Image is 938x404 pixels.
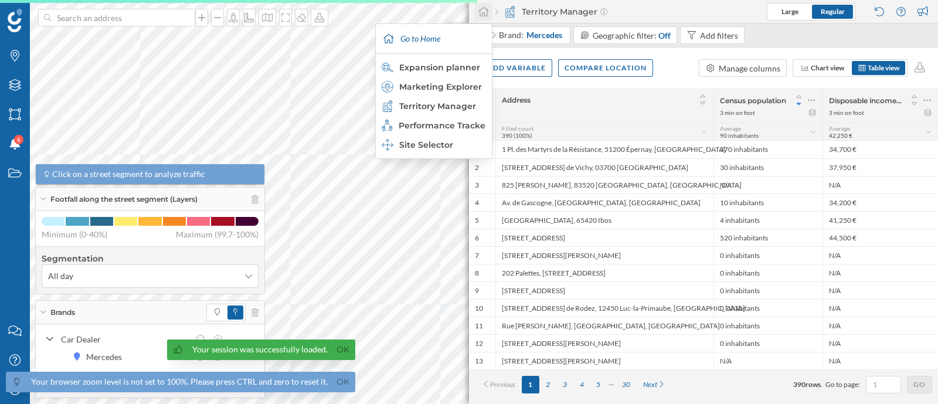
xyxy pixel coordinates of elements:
span: Regular [821,7,845,16]
img: territory-manager.svg [504,6,516,18]
div: [STREET_ADDRESS] [495,281,713,299]
span: Average [720,125,741,132]
span: Filled count [502,125,534,132]
div: Territory Manager [382,100,485,112]
div: 11 [475,321,483,331]
div: Manage columns [719,62,780,74]
div: Car Dealer [61,333,189,345]
span: Maximum (99,7-100%) [176,229,259,240]
div: [STREET_ADDRESS][PERSON_NAME] [495,334,713,352]
div: [STREET_ADDRESS][PERSON_NAME] [495,352,713,369]
div: 0 inhabitants [713,317,823,334]
span: 390 (100%) [502,132,532,139]
div: Brand: [499,29,564,41]
span: Brands [50,307,75,318]
img: explorer.svg [382,81,393,93]
div: 0 inhabitants [713,264,823,281]
span: Assistance [19,8,76,19]
div: N/A [823,299,938,317]
div: 3 min on foot [720,108,755,117]
div: 6 [475,233,479,243]
span: Minimum (0-40%) [42,229,107,240]
div: Marketing Explorer [382,81,485,93]
div: 3 [475,181,479,190]
div: 520 inhabitants [713,229,823,246]
div: 825 [PERSON_NAME], 83520 [GEOGRAPHIC_DATA], [GEOGRAPHIC_DATA] [495,176,713,193]
h4: Segmentation [42,253,259,264]
span: Go to page: [825,379,860,390]
div: 10 [475,304,483,313]
span: Large [781,7,798,16]
div: 8 [475,269,479,278]
div: Your browser zoom level is not set to 100%. Please press CTRL and zero to reset it. [31,376,328,388]
span: Average [829,125,850,132]
div: 30 inhabitants [713,158,823,176]
div: Territory Manager [495,6,607,18]
div: 4 inhabitants [713,211,823,229]
div: 34,700 € [823,141,938,158]
div: N/A [823,352,938,369]
img: search-areas.svg [382,62,393,73]
div: Site Selector [382,139,485,151]
div: [STREET_ADDRESS] de Vichy, 03700 [GEOGRAPHIC_DATA] [495,158,713,176]
div: N/A [823,334,938,352]
img: dashboards-manager.svg [382,139,393,151]
div: 12 [475,339,483,348]
div: 7 [475,251,479,260]
div: [STREET_ADDRESS][PERSON_NAME] [495,246,713,264]
div: Expansion planner [382,62,485,73]
span: 42,250 € [829,132,852,139]
img: monitoring-360.svg [382,120,393,131]
div: N/A [823,281,938,299]
span: 8 [17,134,21,145]
span: . [821,380,823,389]
div: 13 [475,357,483,366]
div: 2 [475,163,479,172]
div: N/A [823,264,938,281]
span: Address [502,96,531,104]
img: Geoblink Logo [8,9,22,32]
span: Disposable income by household [829,96,903,105]
a: Ok [334,375,352,389]
span: 390 [793,380,806,389]
span: All day [48,270,73,282]
span: 90 inhabitants [720,132,759,139]
div: 37,950 € [823,158,938,176]
div: 370 inhabitants [713,141,823,158]
input: 1 [869,379,898,391]
div: 9 [475,286,479,296]
div: 202 Palettes, [STREET_ADDRESS] [495,264,713,281]
div: N/A [823,317,938,334]
div: N/A [823,176,938,193]
div: 0 inhabitants [713,246,823,264]
div: 34,200 € [823,193,938,211]
div: N/A [713,352,823,369]
div: 0 inhabitants [713,281,823,299]
div: 0 inhabitants [713,334,823,352]
span: Census population [720,96,786,105]
div: Av. de Gascogne, [GEOGRAPHIC_DATA], [GEOGRAPHIC_DATA] [495,193,713,211]
div: Performance Tracker [382,120,485,131]
div: 5 [475,216,479,225]
div: 44,500 € [823,229,938,246]
div: Your session was successfully loaded. [192,344,328,355]
div: 0 inhabitants [713,299,823,317]
div: Go to Home [379,24,489,53]
div: Rue [PERSON_NAME], [GEOGRAPHIC_DATA], [GEOGRAPHIC_DATA] [495,317,713,334]
img: territory-manager.svg [382,100,393,112]
div: [STREET_ADDRESS] [495,229,713,246]
span: Mercedes [526,29,562,41]
a: Ok [334,343,352,357]
span: Click on a street segment to analyze traffic [52,168,205,180]
div: 10 inhabitants [713,193,823,211]
span: Table view [868,63,899,72]
div: [STREET_ADDRESS] de Rodez, 12450 Luc-la-Primaube, [GEOGRAPHIC_DATA] [495,299,713,317]
span: Chart view [811,63,844,72]
span: Geographic filter: [593,30,657,40]
span: rows [806,380,821,389]
div: [GEOGRAPHIC_DATA], 65420 Ibos [495,211,713,229]
div: N/A [823,246,938,264]
span: Footfall along the street segment (Layers) [50,194,198,205]
div: 1 Pl. des Martyrs de la Résistance, 51200 Épernay, [GEOGRAPHIC_DATA] [495,141,713,158]
div: Off [658,29,671,42]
